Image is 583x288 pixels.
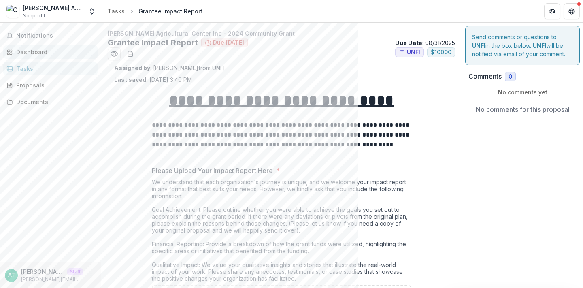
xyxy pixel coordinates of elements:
[104,5,128,17] a: Tasks
[23,12,45,19] span: Nonprofit
[104,5,206,17] nav: breadcrumb
[114,64,150,71] strong: Assigned by
[468,73,502,80] h2: Comments
[152,179,411,285] div: We understand that each organization's journey is unique, and we welcome your impact report in an...
[395,39,422,46] strong: Due Date
[114,75,192,84] p: [DATE] 3:40 PM
[21,267,64,276] p: [PERSON_NAME]
[213,39,244,46] span: Due [DATE]
[564,3,580,19] button: Get Help
[465,26,580,65] div: Send comments or questions to in the box below. will be notified via email of your comment.
[86,271,96,280] button: More
[114,64,449,72] p: : [PERSON_NAME] from UNFI
[16,64,91,73] div: Tasks
[152,166,273,175] p: Please Upload Your Impact Report Here
[16,81,91,90] div: Proposals
[108,47,121,60] button: Preview e7775406-84de-4b4c-86d1-8992bb240e95.pdf
[23,4,83,12] div: [PERSON_NAME] Agricultural Center Inc
[3,29,98,42] button: Notifications
[407,49,420,56] span: UNFI
[108,29,455,38] p: [PERSON_NAME] Agricultural Center Inc - 2024 Community Grant
[472,42,485,49] strong: UNFI
[16,98,91,106] div: Documents
[8,273,15,278] div: Anna Test
[21,276,83,283] p: [PERSON_NAME][EMAIL_ADDRESS][DOMAIN_NAME]
[3,62,98,75] a: Tasks
[431,49,451,56] span: $ 10000
[67,268,83,275] p: Staff
[395,38,455,47] p: : 08/31/2025
[3,95,98,109] a: Documents
[3,79,98,92] a: Proposals
[509,73,512,80] span: 0
[16,48,91,56] div: Dashboard
[3,45,98,59] a: Dashboard
[476,105,570,114] p: No comments for this proposal
[544,3,560,19] button: Partners
[108,7,125,15] div: Tasks
[533,42,546,49] strong: UNFI
[6,5,19,18] img: Chester Agricultural Center Inc
[138,7,202,15] div: Grantee Impact Report
[468,88,577,96] p: No comments yet
[86,3,98,19] button: Open entity switcher
[114,76,148,83] strong: Last saved:
[124,47,137,60] button: download-word-button
[108,38,198,47] h2: Grantee Impact Report
[16,32,94,39] span: Notifications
